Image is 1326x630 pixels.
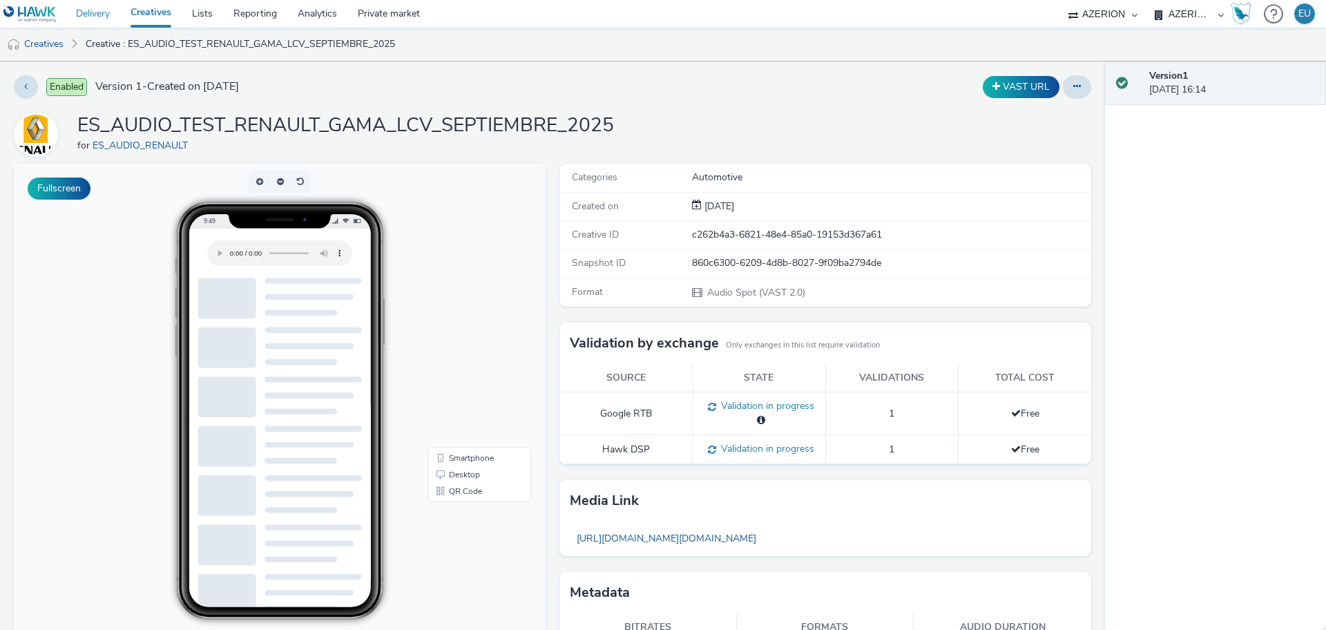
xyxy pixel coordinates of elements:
td: Hawk DSP [559,435,693,464]
th: State [693,364,826,392]
a: ES_AUDIO_RENAULT [14,128,64,141]
span: Snapshot ID [572,256,626,269]
span: Desktop [435,307,466,315]
span: 1 [889,407,894,420]
td: Google RTB [559,392,693,435]
button: Fullscreen [28,178,90,200]
img: undefined Logo [3,6,57,23]
span: Validation in progress [716,399,814,412]
span: Enabled [46,78,87,96]
small: Only exchanges in this list require validation [726,340,880,351]
span: for [77,139,93,152]
span: Free [1011,443,1039,456]
div: [DATE] 16:14 [1149,69,1315,97]
img: ES_AUDIO_RENAULT [16,115,56,155]
img: audio [7,38,21,52]
span: Free [1011,407,1039,420]
div: Automotive [692,171,1090,184]
div: Duplicate the creative as a VAST URL [979,76,1063,98]
span: Categories [572,171,617,184]
h1: ES_AUDIO_TEST_RENAULT_GAMA_LCV_SEPTIEMBRE_2025 [77,113,614,139]
a: Creative : ES_AUDIO_TEST_RENAULT_GAMA_LCV_SEPTIEMBRE_2025 [79,28,402,61]
a: Hawk Academy [1231,3,1257,25]
span: 9:49 [190,53,202,61]
div: EU [1298,3,1311,24]
a: [URL][DOMAIN_NAME][DOMAIN_NAME] [570,525,763,552]
div: c262b4a3-6821-48e4-85a0-19153d367a61 [692,228,1090,242]
button: VAST URL [983,76,1059,98]
strong: Version 1 [1149,69,1188,82]
span: 1 [889,443,894,456]
span: Format [572,285,603,298]
span: Smartphone [435,290,480,298]
th: Source [559,364,693,392]
span: [DATE] [702,200,734,213]
img: Hawk Academy [1231,3,1251,25]
li: Smartphone [416,286,515,303]
li: QR Code [416,319,515,336]
span: Validation in progress [716,442,814,455]
span: Created on [572,200,619,213]
div: 860c6300-6209-4d8b-8027-9f09ba2794de [692,256,1090,270]
th: Total cost [959,364,1092,392]
span: QR Code [435,323,468,332]
span: Audio Spot (VAST 2.0) [706,286,805,299]
span: Version 1 - Created on [DATE] [95,79,239,95]
h3: Metadata [570,582,630,603]
span: Creative ID [572,228,619,241]
li: Desktop [416,303,515,319]
h3: Media link [570,490,639,511]
th: Validations [825,364,959,392]
a: ES_AUDIO_RENAULT [93,139,193,152]
h3: Validation by exchange [570,333,719,354]
div: Creation 17 September 2025, 16:14 [702,200,734,213]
